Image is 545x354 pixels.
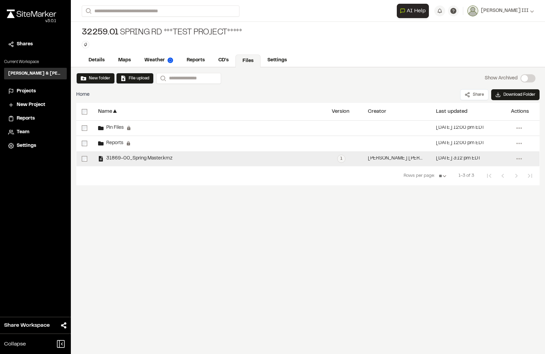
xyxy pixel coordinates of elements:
[7,18,56,24] div: Oh geez...please don't...
[368,156,425,161] div: [PERSON_NAME] [PERSON_NAME], PE, PMP
[112,108,118,115] span: ▲
[436,126,484,130] div: [DATE] 12:00 pm EDT
[482,169,496,183] button: First Page
[407,7,426,15] span: AI Help
[436,141,484,145] div: [DATE] 12:00 pm EDT
[436,109,467,114] div: Last updated
[4,59,67,65] p: Current Workspace
[76,103,540,205] div: select-all-rowsName▲VersionCreatorLast updatedActionsselect-row-5fb05aa19aa69e85f2a9Pin Files[DAT...
[8,88,63,95] a: Projects
[156,73,169,84] button: Search
[180,54,212,67] a: Reports
[82,27,119,38] span: 32259.01
[17,128,29,136] span: Team
[485,75,518,82] p: Show Archived
[8,128,63,136] a: Team
[121,75,149,81] button: File upload
[467,5,478,16] img: User
[98,141,131,146] div: Reports
[8,142,63,150] a: Settings
[458,173,474,180] span: 1-3 of 3
[212,54,235,67] a: CD's
[4,340,26,348] span: Collapse
[7,10,56,18] img: rebrand.png
[17,41,33,48] span: Shares
[98,109,112,114] div: Name
[261,54,294,67] a: Settings
[81,75,110,81] button: New folder
[82,141,87,146] input: select-row-2b7798f0e5fc2e755c06
[82,41,89,48] button: Edit Tags
[111,54,138,67] a: Maps
[82,54,111,67] a: Details
[511,109,529,114] div: Actions
[397,4,432,18] div: Open AI Assistant
[332,109,349,114] div: Version
[481,7,529,15] span: [PERSON_NAME] III
[404,173,435,180] span: Rows per page:
[460,89,488,100] button: Share
[467,5,534,16] button: [PERSON_NAME] III
[8,101,63,109] a: New Project
[17,142,36,150] span: Settings
[168,58,173,63] img: precipai.png
[82,5,94,17] button: Search
[76,73,115,84] button: New folder
[82,156,87,161] input: select-row-9127228e88ef54022ece
[368,109,386,114] div: Creator
[82,109,87,114] input: select-all-rows
[523,169,537,183] button: Last Page
[104,126,124,130] span: Pin Files
[98,156,172,161] div: 31869-00_Spring Master.kmz
[8,115,63,122] a: Reports
[116,73,154,84] button: File upload
[104,141,123,145] span: Reports
[397,4,429,18] button: Open AI Assistant
[436,169,450,183] select: Rows per page:
[98,125,131,131] div: Pin Files
[76,91,90,98] nav: breadcrumb
[17,115,35,122] span: Reports
[104,156,172,161] span: 31869-00_Spring Master.kmz
[337,155,345,163] div: 1
[76,91,90,98] span: Home
[496,169,510,183] button: Previous Page
[4,321,50,329] span: Share Workspace
[510,169,523,183] button: Next Page
[17,88,36,95] span: Projects
[17,101,45,109] span: New Project
[138,54,180,67] a: Weather
[436,156,481,161] div: [DATE] 3:12 pm EDT
[8,71,63,77] h3: [PERSON_NAME] & [PERSON_NAME] Inc.
[491,89,540,100] button: Download Folder
[82,125,87,131] input: select-row-5fb05aa19aa69e85f2a9
[235,55,261,67] a: Files
[8,41,63,48] a: Shares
